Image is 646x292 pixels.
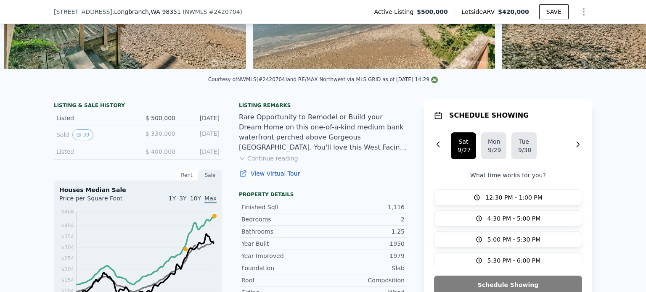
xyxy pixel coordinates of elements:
div: Sold [56,129,131,140]
div: Tue [518,137,530,146]
div: Houses Median Sale [59,186,217,194]
tspan: $204 [61,266,74,272]
button: 12:30 PM - 1:00 PM [434,189,582,205]
span: 5:00 PM - 5:30 PM [487,235,541,244]
tspan: $354 [61,234,74,239]
div: 1979 [323,252,405,260]
div: [DATE] [182,147,220,156]
span: $ 400,000 [146,148,175,155]
div: 9/27 [458,146,469,154]
span: [STREET_ADDRESS] [54,8,112,16]
button: 5:00 PM - 5:30 PM [434,231,582,247]
div: Sat [458,137,469,146]
div: Foundation [241,264,323,272]
button: Show Options [575,3,592,20]
div: Property details [239,191,407,198]
div: 2 [323,215,405,224]
div: [DATE] [182,114,220,122]
div: 1,116 [323,203,405,211]
tspan: $254 [61,255,74,261]
span: 3Y [179,195,186,202]
button: Mon9/29 [481,132,506,159]
div: LISTING & SALE HISTORY [54,102,222,110]
span: 12:30 PM - 1:00 PM [485,193,543,202]
div: Roof [241,276,323,284]
tspan: $468 [61,209,74,215]
div: 9/29 [488,146,500,154]
div: ( ) [183,8,242,16]
div: Year Improved [241,252,323,260]
div: Slab [323,264,405,272]
div: Sale [199,170,222,181]
div: Listing remarks [239,102,407,109]
button: SAVE [539,4,569,19]
span: 4:30 PM - 5:00 PM [487,214,541,223]
tspan: $304 [61,245,74,250]
span: Lotside ARV [462,8,498,16]
div: Mon [488,137,500,146]
button: View historical data [72,129,93,140]
h1: SCHEDULE SHOWING [449,110,529,121]
div: 1950 [323,239,405,248]
span: NWMLS [185,8,207,15]
p: What time works for you? [434,171,582,179]
button: 5:30 PM - 6:00 PM [434,253,582,268]
div: Bathrooms [241,227,323,236]
div: [DATE] [182,129,220,140]
div: Rare Opportunity to Remodel or Build your Dream Home on this one-of-a-kind medium bank waterfront... [239,112,407,153]
span: , WA 98351 [149,8,181,15]
span: 10Y [190,195,201,202]
tspan: $154 [61,277,74,283]
button: Continue reading [239,154,298,163]
span: # 2420704 [209,8,240,15]
span: 5:30 PM - 6:00 PM [487,256,541,265]
div: Rent [175,170,199,181]
div: Year Built [241,239,323,248]
img: NWMLS Logo [431,76,438,83]
span: Active Listing [374,8,417,16]
button: Tue9/30 [511,132,537,159]
button: Sat9/27 [451,132,476,159]
div: Listed [56,147,131,156]
span: $ 500,000 [146,115,175,121]
div: 9/30 [518,146,530,154]
div: Bedrooms [241,215,323,224]
tspan: $404 [61,223,74,229]
div: Courtesy of NWMLS (#2420704) and RE/MAX Northwest via MLS GRID as of [DATE] 14:29 [208,76,438,82]
span: 1Y [169,195,176,202]
span: $420,000 [498,8,529,15]
div: Finished Sqft [241,203,323,211]
div: Price per Square Foot [59,194,138,208]
span: , Longbranch [112,8,181,16]
div: 1.25 [323,227,405,236]
span: $ 330,000 [146,130,175,137]
button: 4:30 PM - 5:00 PM [434,210,582,226]
span: Max [204,195,217,203]
a: View Virtual Tour [239,169,407,178]
div: Composition [323,276,405,284]
div: Listed [56,114,131,122]
span: $500,000 [417,8,448,16]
